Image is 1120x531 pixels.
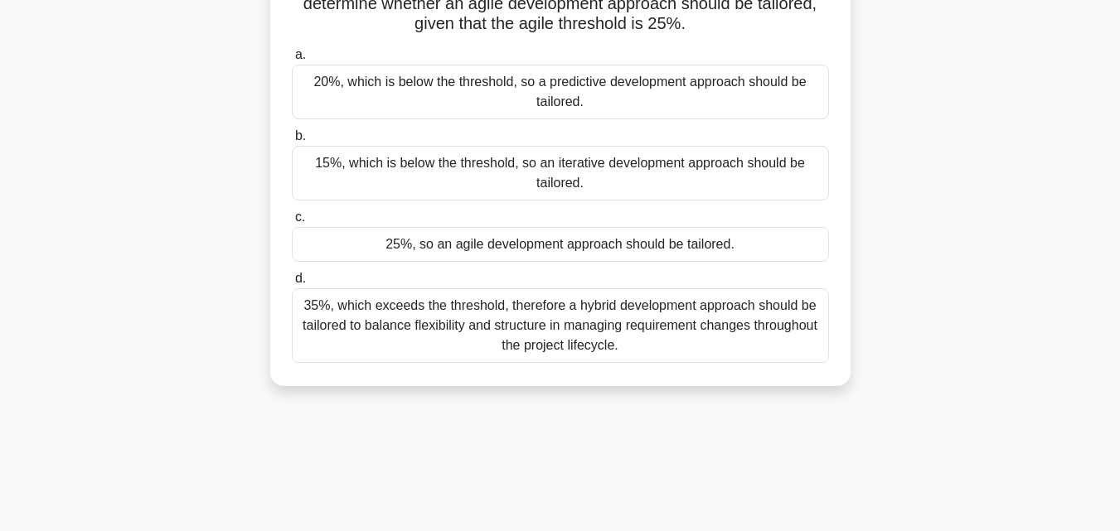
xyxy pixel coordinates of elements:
div: 15%, which is below the threshold, so an iterative development approach should be tailored. [292,146,829,200]
span: c. [295,210,305,224]
div: 35%, which exceeds the threshold, therefore a hybrid development approach should be tailored to b... [292,288,829,363]
span: d. [295,271,306,285]
div: 20%, which is below the threshold, so a predictive development approach should be tailored. [292,65,829,119]
span: a. [295,47,306,61]
span: b. [295,128,306,142]
div: 25%, so an agile development approach should be tailored. [292,227,829,262]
